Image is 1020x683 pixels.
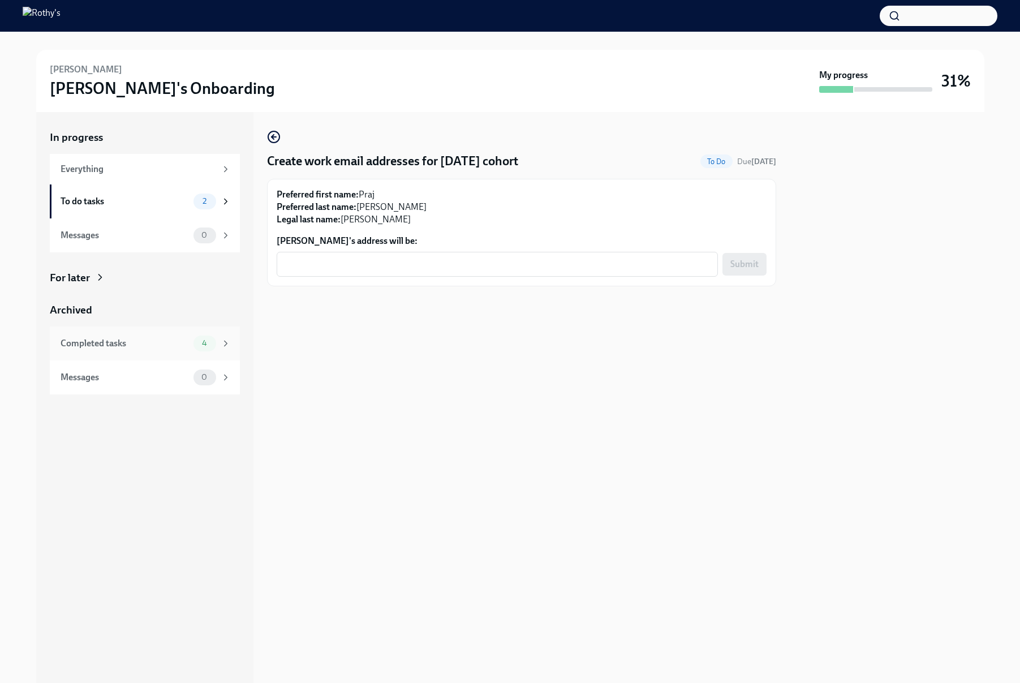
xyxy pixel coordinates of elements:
[50,360,240,394] a: Messages0
[277,189,359,200] strong: Preferred first name:
[737,157,776,166] span: Due
[700,157,733,166] span: To Do
[50,154,240,184] a: Everything
[50,270,240,285] a: For later
[50,130,240,145] a: In progress
[50,78,275,98] h3: [PERSON_NAME]'s Onboarding
[819,69,868,81] strong: My progress
[941,71,971,91] h3: 31%
[277,235,767,247] label: [PERSON_NAME]'s address will be:
[277,214,341,225] strong: Legal last name:
[50,327,240,360] a: Completed tasks4
[195,373,214,381] span: 0
[277,188,767,226] p: Praj [PERSON_NAME] [PERSON_NAME]
[23,7,61,25] img: Rothy's
[196,197,213,205] span: 2
[267,153,518,170] h4: Create work email addresses for [DATE] cohort
[61,163,216,175] div: Everything
[61,371,189,384] div: Messages
[61,229,189,242] div: Messages
[277,201,356,212] strong: Preferred last name:
[50,184,240,218] a: To do tasks2
[61,337,189,350] div: Completed tasks
[50,63,122,76] h6: [PERSON_NAME]
[195,339,214,347] span: 4
[737,156,776,167] span: September 25th, 2025 09:00
[50,303,240,317] a: Archived
[50,218,240,252] a: Messages0
[61,195,189,208] div: To do tasks
[50,270,90,285] div: For later
[751,157,776,166] strong: [DATE]
[195,231,214,239] span: 0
